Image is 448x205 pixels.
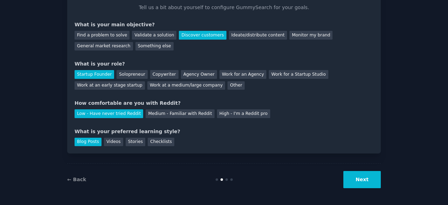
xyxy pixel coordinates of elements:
p: Tell us a bit about yourself to configure GummySearch for your goals. [136,4,312,11]
div: What is your main objective? [75,21,373,28]
div: Stories [126,138,145,146]
div: Checklists [148,138,174,146]
div: Videos [104,138,123,146]
div: Something else [135,42,174,51]
div: Work for a Startup Studio [269,70,328,79]
div: Medium - Familiar with Reddit [146,109,214,118]
div: How comfortable are you with Reddit? [75,100,373,107]
div: Find a problem to solve [75,31,129,40]
div: Validate a solution [132,31,176,40]
div: Startup Founder [75,70,114,79]
div: General market research [75,42,133,51]
div: Other [227,81,245,90]
div: Discover customers [179,31,226,40]
div: Agency Owner [181,70,217,79]
div: Monitor my brand [289,31,332,40]
div: Low - Have never tried Reddit [75,109,143,118]
div: High - I'm a Reddit pro [217,109,270,118]
div: Copywriter [150,70,178,79]
div: Solopreneur [117,70,147,79]
div: Ideate/distribute content [229,31,287,40]
div: Blog Posts [75,138,101,146]
div: Work at an early stage startup [75,81,145,90]
div: Work for an Agency [219,70,266,79]
div: What is your role? [75,60,373,68]
div: Work at a medium/large company [147,81,225,90]
button: Next [343,171,381,188]
div: What is your preferred learning style? [75,128,373,135]
a: ← Back [67,177,86,182]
